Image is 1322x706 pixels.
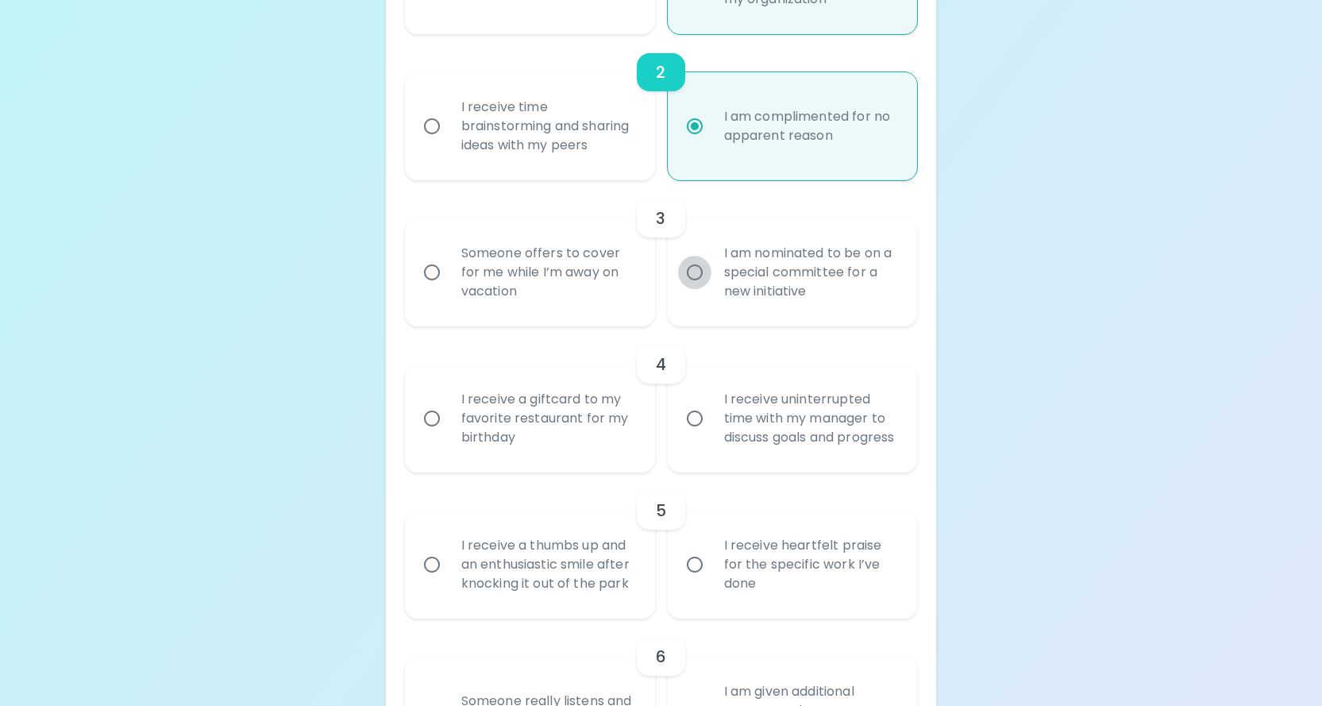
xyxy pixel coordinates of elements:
div: choice-group-check [405,180,918,326]
div: choice-group-check [405,473,918,619]
div: I receive a giftcard to my favorite restaurant for my birthday [449,371,646,466]
h6: 3 [656,206,665,231]
div: I receive heartfelt praise for the specific work I’ve done [711,517,909,612]
h6: 5 [656,498,666,523]
div: Someone offers to cover for me while I’m away on vacation [449,225,646,320]
h6: 4 [656,352,666,377]
div: choice-group-check [405,326,918,473]
div: I am complimented for no apparent reason [711,88,909,164]
h6: 6 [656,644,666,669]
h6: 2 [656,60,665,85]
div: I receive uninterrupted time with my manager to discuss goals and progress [711,371,909,466]
div: I am nominated to be on a special committee for a new initiative [711,225,909,320]
div: I receive time brainstorming and sharing ideas with my peers [449,79,646,174]
div: I receive a thumbs up and an enthusiastic smile after knocking it out of the park [449,517,646,612]
div: choice-group-check [405,34,918,180]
